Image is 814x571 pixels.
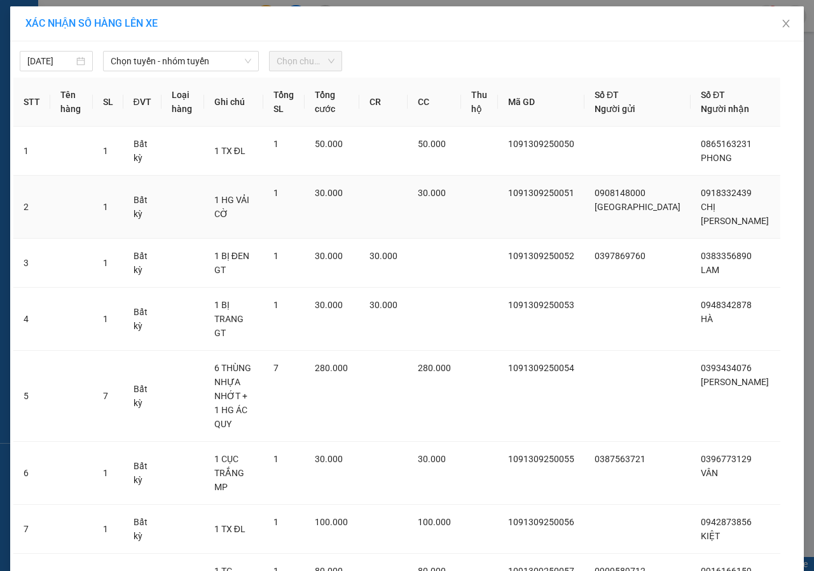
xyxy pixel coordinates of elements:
[701,517,752,527] span: 0942873856
[701,104,749,114] span: Người nhận
[369,300,397,310] span: 30.000
[73,8,180,24] b: [PERSON_NAME]
[315,251,343,261] span: 30.000
[273,139,279,149] span: 1
[418,139,446,149] span: 50.000
[73,46,83,57] span: phone
[73,31,83,41] span: environment
[13,288,50,351] td: 4
[315,454,343,464] span: 30.000
[6,44,242,60] li: 02523854854
[701,314,713,324] span: HÀ
[50,78,93,127] th: Tên hàng
[214,363,251,429] span: 6 THÙNG NHỰA NHỚT + 1 HG ÁC QUY
[595,188,645,198] span: 0908148000
[418,517,451,527] span: 100.000
[273,251,279,261] span: 1
[103,524,108,534] span: 1
[103,146,108,156] span: 1
[13,505,50,554] td: 7
[273,454,279,464] span: 1
[315,363,348,373] span: 280.000
[701,363,752,373] span: 0393434076
[508,188,574,198] span: 1091309250051
[214,524,245,534] span: 1 TX ĐL
[25,17,158,29] span: XÁC NHẬN SỐ HÀNG LÊN XE
[214,251,249,275] span: 1 BỊ ĐEN GT
[13,351,50,442] td: 5
[508,363,574,373] span: 1091309250054
[6,80,128,101] b: GỬI : 109 QL 13
[305,78,359,127] th: Tổng cước
[214,195,249,219] span: 1 HG VẢI CỜ
[508,300,574,310] span: 1091309250053
[123,176,162,239] td: Bất kỳ
[123,78,162,127] th: ĐVT
[13,239,50,288] td: 3
[315,188,343,198] span: 30.000
[13,127,50,176] td: 1
[595,202,680,212] span: [GEOGRAPHIC_DATA]
[408,78,461,127] th: CC
[508,517,574,527] span: 1091309250056
[214,300,244,338] span: 1 BỊ TRANG GT
[103,391,108,401] span: 7
[595,90,619,100] span: Số ĐT
[123,127,162,176] td: Bất kỳ
[498,78,584,127] th: Mã GD
[123,351,162,442] td: Bất kỳ
[103,468,108,478] span: 1
[418,454,446,464] span: 30.000
[162,78,203,127] th: Loại hàng
[103,202,108,212] span: 1
[701,468,718,478] span: VÂN
[204,78,263,127] th: Ghi chú
[13,176,50,239] td: 2
[418,188,446,198] span: 30.000
[701,300,752,310] span: 0948342878
[701,153,732,163] span: PHONG
[508,251,574,261] span: 1091309250052
[315,517,348,527] span: 100.000
[244,57,252,65] span: down
[13,442,50,505] td: 6
[359,78,408,127] th: CR
[701,90,725,100] span: Số ĐT
[701,139,752,149] span: 0865163231
[214,146,245,156] span: 1 TX ĐL
[701,454,752,464] span: 0396773129
[701,202,769,226] span: CHỊ [PERSON_NAME]
[701,188,752,198] span: 0918332439
[273,300,279,310] span: 1
[103,258,108,268] span: 1
[595,454,645,464] span: 0387563721
[123,288,162,351] td: Bất kỳ
[369,251,397,261] span: 30.000
[781,18,791,29] span: close
[701,251,752,261] span: 0383356890
[93,78,123,127] th: SL
[315,300,343,310] span: 30.000
[123,239,162,288] td: Bất kỳ
[6,28,242,44] li: 01 [PERSON_NAME]
[701,265,719,275] span: LAM
[315,139,343,149] span: 50.000
[277,52,335,71] span: Chọn chuyến
[103,314,108,324] span: 1
[13,78,50,127] th: STT
[508,454,574,464] span: 1091309250055
[701,377,769,387] span: [PERSON_NAME]
[123,505,162,554] td: Bất kỳ
[701,531,720,541] span: KIỆT
[418,363,451,373] span: 280.000
[273,363,279,373] span: 7
[595,251,645,261] span: 0397869760
[123,442,162,505] td: Bất kỳ
[273,188,279,198] span: 1
[6,6,69,69] img: logo.jpg
[111,52,251,71] span: Chọn tuyến - nhóm tuyến
[214,454,244,492] span: 1 CỤC TRẮNG MP
[595,104,635,114] span: Người gửi
[27,54,74,68] input: 13/09/2025
[768,6,804,42] button: Close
